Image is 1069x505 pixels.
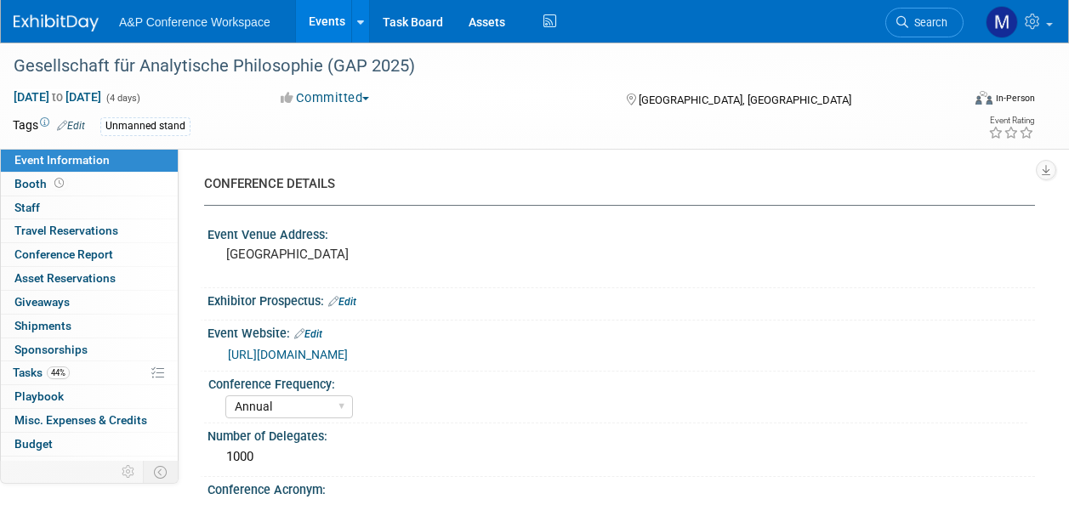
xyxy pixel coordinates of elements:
img: Matt Hambridge [986,6,1018,38]
span: Sponsorships [14,343,88,356]
div: Number of Delegates: [208,423,1035,445]
span: 44% [47,366,70,379]
a: Asset Reservations [1,267,178,290]
span: Misc. Expenses & Credits [14,413,147,427]
div: Event Website: [208,321,1035,343]
span: to [49,90,65,104]
a: Search [885,8,964,37]
div: Event Format [886,88,1035,114]
img: ExhibitDay [14,14,99,31]
span: [DATE] [DATE] [13,89,102,105]
span: Staff [14,201,40,214]
span: Event Information [14,153,110,167]
a: Edit [328,296,356,308]
span: Travel Reservations [14,224,118,237]
div: Event Venue Address: [208,222,1035,243]
span: Budget [14,437,53,451]
div: Conference Acronym: [208,477,1035,498]
span: Giveaways [14,295,70,309]
a: Misc. Expenses & Credits [1,409,178,432]
span: ROI, Objectives & ROO [14,461,128,474]
div: Event Rating [988,116,1034,125]
a: Sponsorships [1,338,178,361]
a: Staff [1,196,178,219]
a: Shipments [1,315,178,338]
a: Tasks44% [1,361,178,384]
div: In-Person [995,92,1035,105]
span: A&P Conference Workspace [119,15,270,29]
button: Committed [275,89,376,107]
div: Unmanned stand [100,117,190,135]
span: Playbook [14,389,64,403]
div: 1000 [220,444,1022,470]
a: Budget [1,433,178,456]
span: Search [908,16,947,29]
td: Toggle Event Tabs [144,461,179,483]
a: ROI, Objectives & ROO [1,457,178,479]
span: [GEOGRAPHIC_DATA], [GEOGRAPHIC_DATA] [639,94,851,106]
pre: [GEOGRAPHIC_DATA] [226,247,533,262]
a: Booth [1,173,178,196]
a: Travel Reservations [1,219,178,242]
a: Playbook [1,385,178,408]
span: (4 days) [105,93,140,104]
span: Tasks [13,366,70,379]
a: [URL][DOMAIN_NAME] [228,348,348,361]
span: Booth not reserved yet [51,177,67,190]
div: CONFERENCE DETAILS [204,175,1022,193]
div: Conference Frequency: [208,372,1027,393]
span: Shipments [14,319,71,332]
img: Format-Inperson.png [975,91,992,105]
td: Personalize Event Tab Strip [114,461,144,483]
a: Giveaways [1,291,178,314]
span: Conference Report [14,247,113,261]
a: Event Information [1,149,178,172]
span: Asset Reservations [14,271,116,285]
a: Edit [57,120,85,132]
td: Tags [13,116,85,136]
div: Exhibitor Prospectus: [208,288,1035,310]
span: Booth [14,177,67,190]
a: Edit [294,328,322,340]
div: Gesellschaft für Analytische Philosophie (GAP 2025) [8,51,947,82]
a: Conference Report [1,243,178,266]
